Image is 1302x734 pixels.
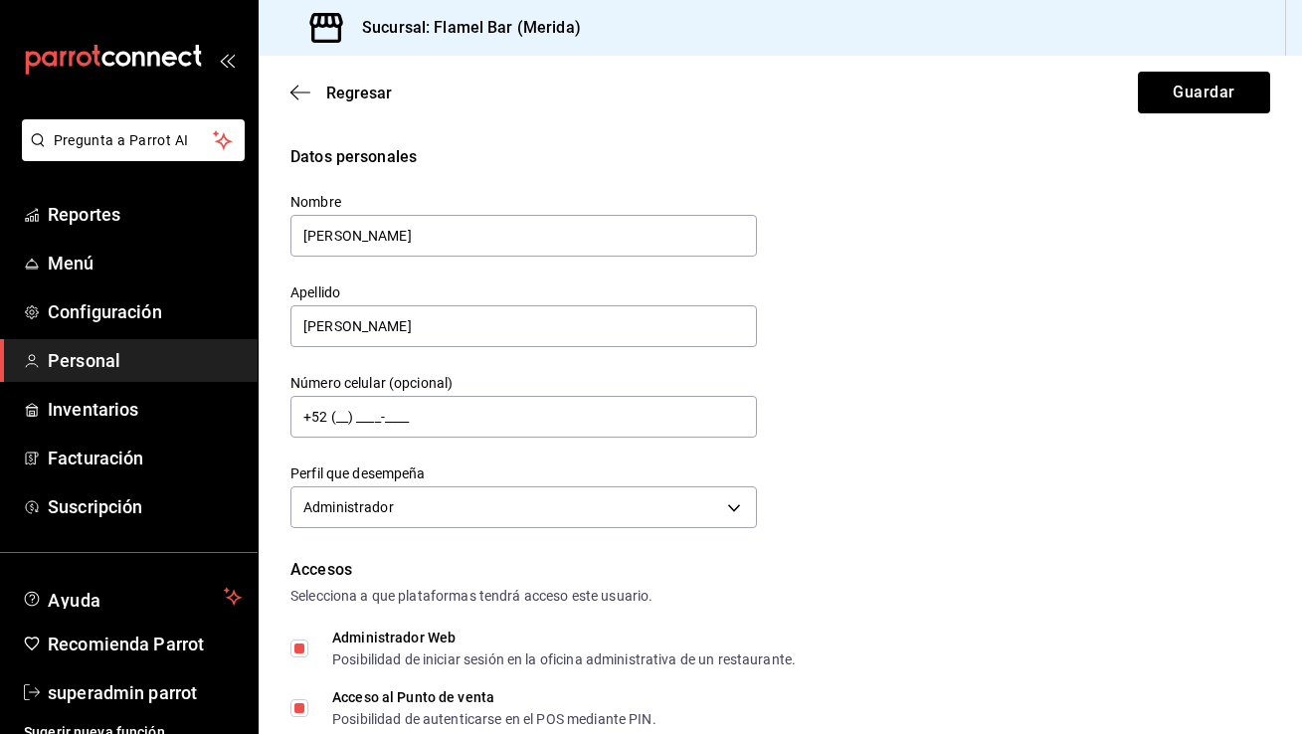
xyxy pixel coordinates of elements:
[290,285,757,299] label: Apellido
[332,712,656,726] div: Posibilidad de autenticarse en el POS mediante PIN.
[332,652,796,666] div: Posibilidad de iniciar sesión en la oficina administrativa de un restaurante.
[332,690,656,704] div: Acceso al Punto de venta
[290,466,757,480] label: Perfil que desempeña
[1138,72,1270,113] button: Guardar
[290,84,392,102] button: Regresar
[48,445,242,471] span: Facturación
[48,679,242,706] span: superadmin parrot
[48,631,242,657] span: Recomienda Parrot
[48,347,242,374] span: Personal
[48,250,242,276] span: Menú
[290,586,1270,607] div: Selecciona a que plataformas tendrá acceso este usuario.
[48,298,242,325] span: Configuración
[290,376,757,390] label: Número celular (opcional)
[326,84,392,102] span: Regresar
[48,396,242,423] span: Inventarios
[22,119,245,161] button: Pregunta a Parrot AI
[290,558,1270,582] div: Accesos
[332,631,796,644] div: Administrador Web
[48,201,242,228] span: Reportes
[290,145,1270,169] div: Datos personales
[54,130,214,151] span: Pregunta a Parrot AI
[14,144,245,165] a: Pregunta a Parrot AI
[219,52,235,68] button: open_drawer_menu
[48,493,242,520] span: Suscripción
[290,486,757,528] div: Administrador
[290,195,757,209] label: Nombre
[346,16,581,40] h3: Sucursal: Flamel Bar (Merida)
[48,585,216,609] span: Ayuda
